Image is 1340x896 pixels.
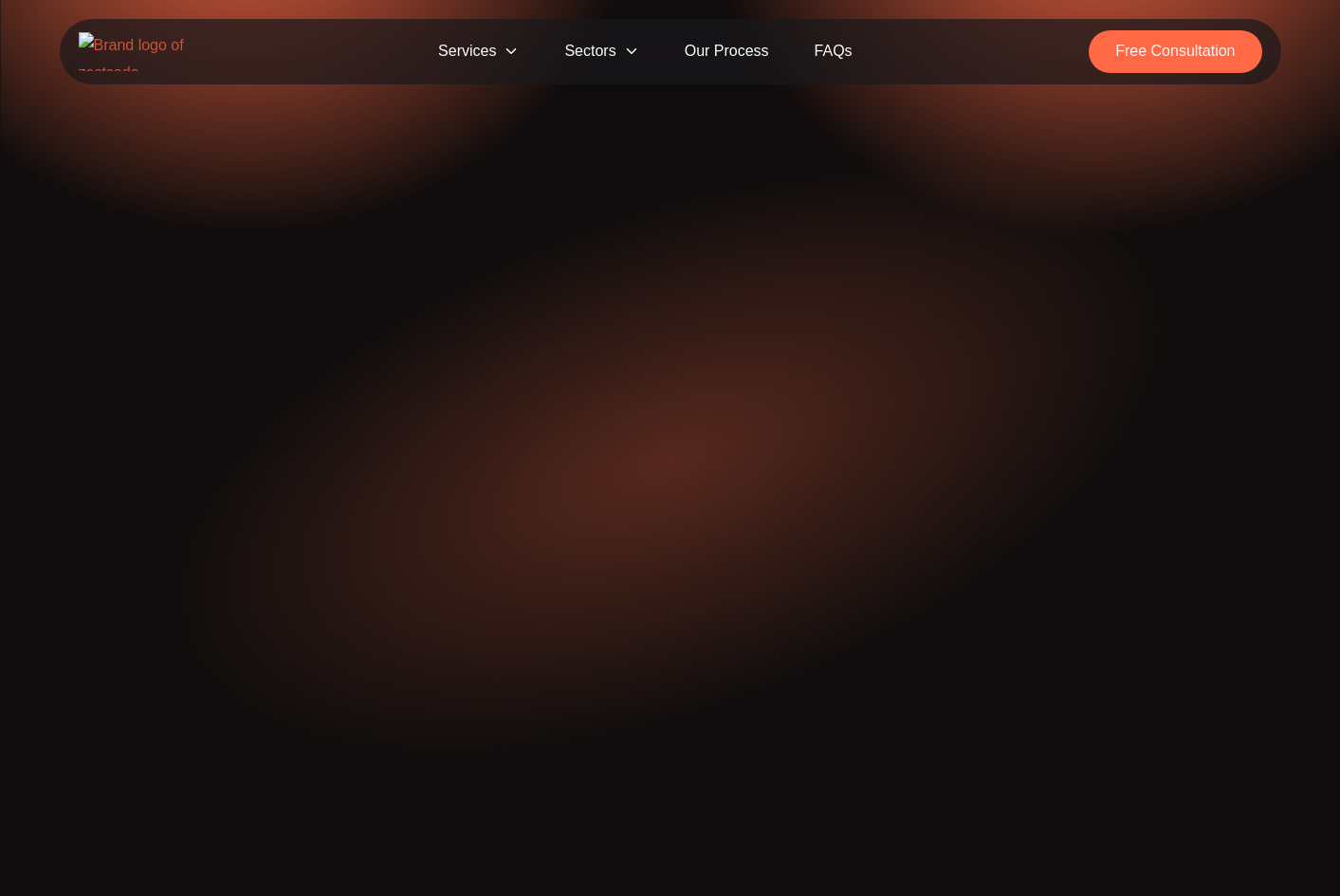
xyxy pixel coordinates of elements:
a: Our Process [662,30,792,73]
span: Sectors [542,30,661,73]
span: Services [415,30,542,73]
img: Brand logo of zestcode automation [79,32,202,71]
a: FAQs [792,30,875,73]
a: Free Consultation [1089,30,1261,73]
